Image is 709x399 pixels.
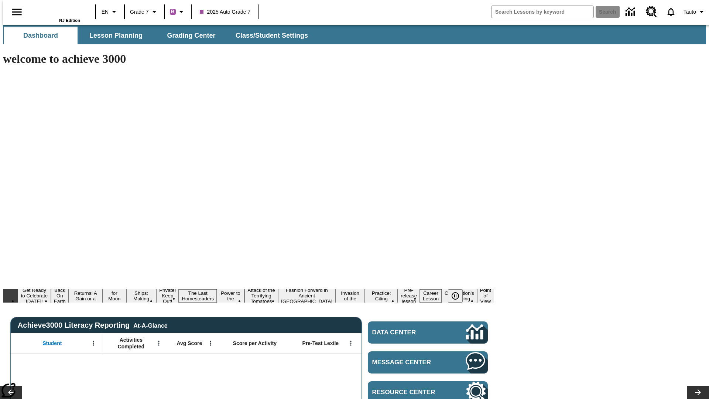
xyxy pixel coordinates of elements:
[133,321,167,329] div: At-A-Glance
[368,321,488,344] a: Data Center
[621,2,641,22] a: Data Center
[448,289,470,303] div: Pause
[641,2,661,22] a: Resource Center, Will open in new tab
[153,338,164,349] button: Open Menu
[3,27,315,44] div: SubNavbar
[167,31,215,40] span: Grading Center
[127,5,162,18] button: Grade: Grade 7, Select a grade
[335,284,365,308] button: Slide 11 The Invasion of the Free CD
[126,284,156,308] button: Slide 5 Cruise Ships: Making Waves
[200,8,251,16] span: 2025 Auto Grade 7
[51,286,69,305] button: Slide 2 Back On Earth
[32,3,80,23] div: Home
[18,286,51,305] button: Slide 1 Get Ready to Celebrate Juneteenth!
[18,321,168,330] span: Achieve3000 Literacy Reporting
[687,386,709,399] button: Lesson carousel, Next
[69,284,103,308] button: Slide 3 Free Returns: A Gain or a Drain?
[102,8,109,16] span: EN
[23,31,58,40] span: Dashboard
[368,351,488,374] a: Message Center
[98,5,122,18] button: Language: EN, Select a language
[154,27,228,44] button: Grading Center
[3,25,706,44] div: SubNavbar
[244,286,278,305] button: Slide 9 Attack of the Terrifying Tomatoes
[32,3,80,18] a: Home
[179,289,217,303] button: Slide 7 The Last Homesteaders
[88,338,99,349] button: Open Menu
[372,329,441,336] span: Data Center
[398,286,420,305] button: Slide 13 Pre-release lesson
[3,52,494,66] h1: welcome to achieve 3000
[681,5,709,18] button: Profile/Settings
[171,7,175,16] span: B
[103,284,126,308] button: Slide 4 Time for Moon Rules?
[205,338,216,349] button: Open Menu
[661,2,681,21] a: Notifications
[420,289,442,303] button: Slide 14 Career Lesson
[59,18,80,23] span: NJ Edition
[491,6,593,18] input: search field
[345,338,356,349] button: Open Menu
[684,8,696,16] span: Tauto
[79,27,153,44] button: Lesson Planning
[236,31,308,40] span: Class/Student Settings
[372,389,444,396] span: Resource Center
[217,284,244,308] button: Slide 8 Solar Power to the People
[177,340,202,347] span: Avg Score
[230,27,314,44] button: Class/Student Settings
[233,340,277,347] span: Score per Activity
[107,337,155,350] span: Activities Completed
[130,8,149,16] span: Grade 7
[448,289,463,303] button: Pause
[4,27,78,44] button: Dashboard
[365,284,398,308] button: Slide 12 Mixed Practice: Citing Evidence
[302,340,339,347] span: Pre-Test Lexile
[167,5,189,18] button: Boost Class color is purple. Change class color
[278,286,335,305] button: Slide 10 Fashion Forward in Ancient Rome
[89,31,143,40] span: Lesson Planning
[372,359,444,366] span: Message Center
[6,1,28,23] button: Open side menu
[442,284,477,308] button: Slide 15 The Constitution's Balancing Act
[42,340,62,347] span: Student
[477,286,494,305] button: Slide 16 Point of View
[156,286,179,305] button: Slide 6 Private! Keep Out!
